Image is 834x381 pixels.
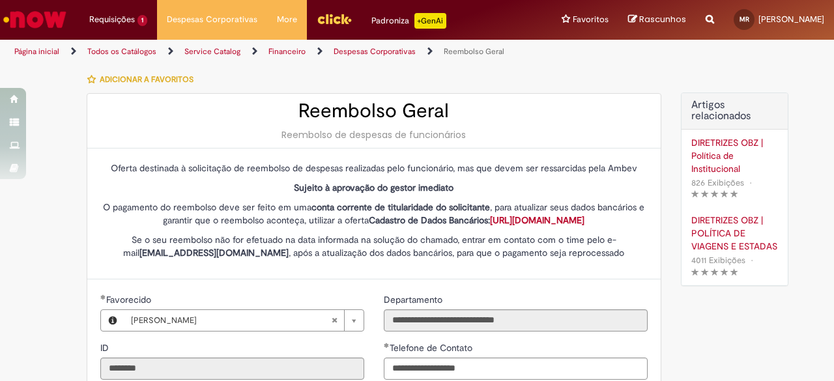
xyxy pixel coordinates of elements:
h3: Artigos relacionados [691,100,778,122]
strong: Sujeito à aprovação do gestor imediato [294,182,453,193]
span: Favoritos [573,13,609,26]
span: [PERSON_NAME] [758,14,824,25]
input: Departamento [384,309,648,332]
a: Página inicial [14,46,59,57]
img: ServiceNow [1,7,68,33]
span: Telefone de Contato [390,342,475,354]
span: Somente leitura - Departamento [384,294,445,305]
abbr: Limpar campo Favorecido [324,310,344,331]
a: Service Catalog [184,46,240,57]
a: Rascunhos [628,14,686,26]
a: Despesas Corporativas [334,46,416,57]
strong: conta corrente de titularidade do solicitante [311,201,490,213]
a: DIRETRIZES OBZ | Política de Institucional [691,136,778,175]
strong: Cadastro de Dados Bancários: [369,214,584,226]
span: Despesas Corporativas [167,13,257,26]
span: • [747,174,755,191]
span: Obrigatório Preenchido [384,343,390,348]
span: More [277,13,297,26]
div: Reembolso de despesas de funcionários [100,128,648,141]
span: Rascunhos [639,13,686,25]
span: Somente leitura - ID [100,342,111,354]
span: Requisições [89,13,135,26]
p: Se o seu reembolso não for efetuado na data informada na solução do chamado, entrar em contato co... [100,233,648,259]
span: MR [740,15,749,23]
span: 1 [137,15,147,26]
button: Adicionar a Favoritos [87,66,201,93]
span: 826 Exibições [691,177,744,188]
h2: Reembolso Geral [100,100,648,122]
strong: [EMAIL_ADDRESS][DOMAIN_NAME] [139,247,289,259]
a: [URL][DOMAIN_NAME] [490,214,584,226]
p: O pagamento do reembolso deve ser feito em uma , para atualizar seus dados bancários e garantir q... [100,201,648,227]
a: Financeiro [268,46,306,57]
span: [PERSON_NAME] [131,310,331,331]
input: Telefone de Contato [384,358,648,380]
span: Adicionar a Favoritos [100,74,194,85]
input: ID [100,358,364,380]
label: Somente leitura - ID [100,341,111,354]
img: click_logo_yellow_360x200.png [317,9,352,29]
span: • [748,251,756,269]
button: Favorecido, Visualizar este registro Marcos Eduardo Andrian Rocha [101,310,124,331]
label: Somente leitura - Departamento [384,293,445,306]
ul: Trilhas de página [10,40,546,64]
p: Oferta destinada à solicitação de reembolso de despesas realizadas pelo funcionário, mas que deve... [100,162,648,175]
p: +GenAi [414,13,446,29]
a: Reembolso Geral [444,46,504,57]
span: Obrigatório Preenchido [100,294,106,300]
a: DIRETRIZES OBZ | POLÍTICA DE VIAGENS E ESTADAS [691,214,778,253]
span: Necessários - Favorecido [106,294,154,305]
a: [PERSON_NAME]Limpar campo Favorecido [124,310,364,331]
a: Todos os Catálogos [87,46,156,57]
div: Padroniza [371,13,446,29]
span: 4011 Exibições [691,255,745,266]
